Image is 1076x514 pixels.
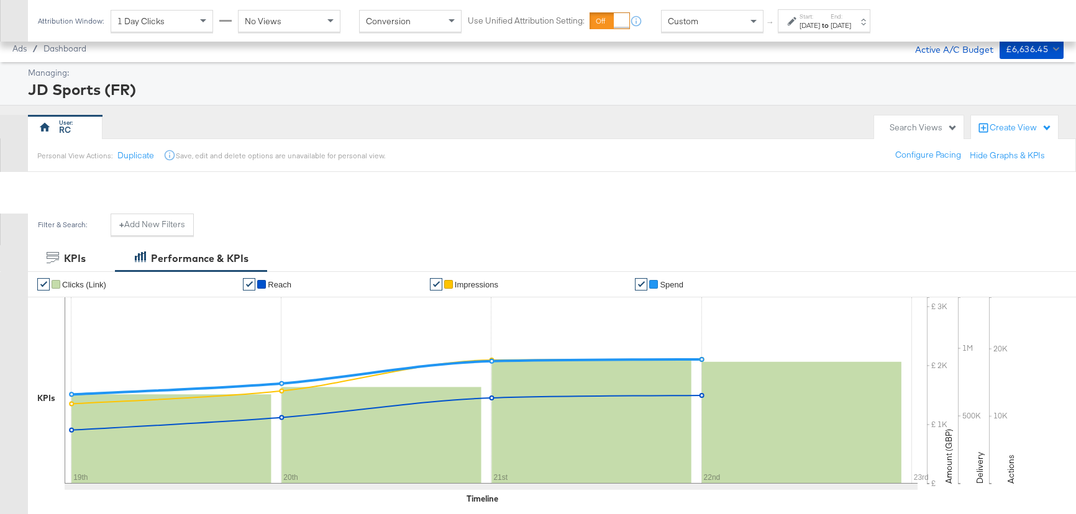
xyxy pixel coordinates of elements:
label: Start: [800,12,820,20]
div: Managing: [28,67,1060,79]
strong: + [119,219,124,230]
div: Active A/C Budget [902,39,993,58]
div: JD Sports (FR) [28,79,1060,100]
span: Reach [268,280,291,289]
span: Spend [660,280,683,289]
div: Save, edit and delete options are unavailable for personal view. [176,151,385,161]
text: Delivery [974,452,985,484]
button: Configure Pacing [887,144,970,166]
span: ↑ [765,21,777,25]
span: Custom [668,16,698,27]
div: KPIs [37,392,55,404]
div: KPIs [64,251,86,266]
div: Personal View Actions: [37,151,112,161]
a: Dashboard [43,43,86,53]
div: Filter & Search: [37,220,88,229]
button: Hide Graphs & KPIs [970,150,1045,161]
label: Use Unified Attribution Setting: [468,15,585,27]
button: £6,636.45 [1000,39,1064,59]
label: End: [831,12,851,20]
strong: to [820,20,831,30]
span: Impressions [455,280,498,289]
div: Attribution Window: [37,17,104,25]
span: Conversion [366,16,411,27]
button: Duplicate [117,150,154,161]
div: Performance & KPIs [151,251,248,266]
a: ✔ [243,278,255,291]
span: Ads [12,43,27,53]
text: Actions [1005,454,1016,484]
a: ✔ [37,278,50,291]
span: No Views [245,16,281,27]
span: 1 Day Clicks [117,16,165,27]
a: ✔ [430,278,442,291]
button: +Add New Filters [111,214,194,236]
div: Create View [990,122,1052,134]
span: Clicks (Link) [62,280,106,289]
div: [DATE] [800,20,820,30]
a: ✔ [635,278,647,291]
div: £6,636.45 [1006,42,1049,57]
div: RC [59,124,71,136]
text: Amount (GBP) [943,429,954,484]
div: [DATE] [831,20,851,30]
div: Timeline [467,493,498,505]
span: / [27,43,43,53]
div: Search Views [890,122,957,133]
